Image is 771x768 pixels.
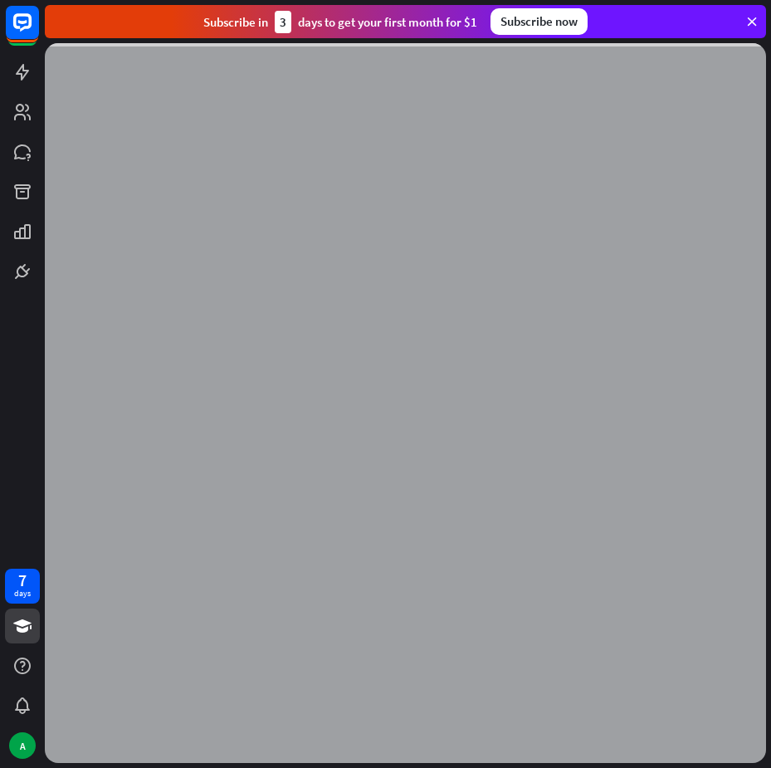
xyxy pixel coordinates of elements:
[5,569,40,604] a: 7 days
[490,8,588,35] div: Subscribe now
[14,588,31,599] div: days
[9,732,36,759] div: A
[203,11,477,33] div: Subscribe in days to get your first month for $1
[18,573,27,588] div: 7
[275,11,291,33] div: 3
